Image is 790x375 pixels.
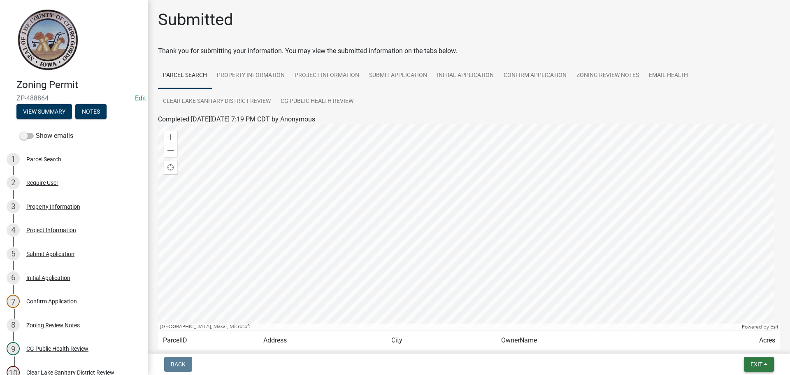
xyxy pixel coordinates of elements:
div: [GEOGRAPHIC_DATA], Maxar, Microsoft [158,324,740,330]
div: Zoom in [164,130,177,144]
a: Submit Application [364,63,432,89]
label: Show emails [20,131,73,141]
td: OwnerName [496,331,732,351]
button: View Summary [16,104,72,119]
a: Project Information [290,63,364,89]
div: Require User [26,180,58,186]
a: Property Information [212,63,290,89]
div: Submit Application [26,251,74,257]
div: 5 [7,247,20,261]
div: CG Public Health Review [26,346,88,352]
span: Completed [DATE][DATE] 7:19 PM CDT by Anonymous [158,115,315,123]
wm-modal-confirm: Edit Application Number [135,94,146,102]
img: Cerro Gordo County, Iowa [16,9,79,70]
a: Parcel Search [158,63,212,89]
div: Project Information [26,227,76,233]
td: Acres [732,331,780,351]
a: Initial Application [432,63,499,89]
div: 6 [7,271,20,284]
td: Address [258,331,386,351]
div: Zoning Review Notes [26,322,80,328]
button: Notes [75,104,107,119]
td: ParcelID [158,331,258,351]
a: Confirm Application [499,63,572,89]
button: Exit [744,357,774,372]
a: Clear Lake Sanitary District Review [158,89,276,115]
h4: Zoning Permit [16,79,142,91]
div: Parcel Search [26,156,61,162]
span: Exit [750,361,762,368]
a: Esri [770,324,778,330]
div: Property Information [26,204,80,210]
wm-modal-confirm: Summary [16,109,72,115]
td: City [386,331,496,351]
h1: Submitted [158,10,233,30]
div: Zoom out [164,144,177,157]
div: Thank you for submitting your information. You may view the submitted information on the tabs below. [158,46,780,56]
a: Zoning Review Notes [572,63,644,89]
div: 1 [7,153,20,166]
wm-modal-confirm: Notes [75,109,107,115]
span: ZP-488864 [16,94,132,102]
a: CG Public Health Review [276,89,358,115]
div: Confirm Application [26,298,77,304]
div: Powered by [740,324,780,330]
a: Edit [135,94,146,102]
div: 3 [7,200,20,213]
div: 8 [7,319,20,332]
div: Initial Application [26,275,70,281]
div: 7 [7,295,20,308]
a: Email Health [644,63,693,89]
div: 4 [7,224,20,237]
div: Find my location [164,161,177,174]
div: 9 [7,342,20,355]
span: Back [171,361,186,368]
button: Back [164,357,192,372]
div: 2 [7,176,20,189]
